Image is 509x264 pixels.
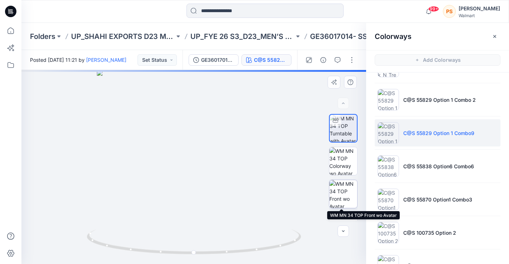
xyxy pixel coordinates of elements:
[378,222,399,243] img: C@S 100735 Option 2
[241,54,291,66] button: C@S 55829 Option 1 Combo9
[189,54,239,66] button: GE36017014-REG_POST ADM-SS LINEN BLEND CAMP SHIRT ([DATE])
[459,4,500,13] div: [PERSON_NAME]
[443,5,456,18] div: PS
[318,54,329,66] button: Details
[329,147,357,175] img: WM MN 34 TOP Colorway wo Avatar
[403,96,476,104] p: C@S 55829 Option 1 Combo 2
[86,57,126,63] a: [PERSON_NAME]
[375,32,411,41] h2: Colorways
[403,129,474,137] p: C@S 55829 Option 1 Combo9
[403,163,474,170] p: C@S 55838 Option6 Combo6
[71,31,175,41] a: UP_SHAHI EXPORTS D23 Men's Tops
[329,180,357,208] img: WM MN 34 TOP Front wo Avatar
[30,31,55,41] a: Folders
[190,31,294,41] a: UP_FYE 26 S3_D23_MEN’S TOP SHAHI
[30,56,126,64] span: Posted [DATE] 11:21 by
[378,155,399,177] img: C@S 55838 Option6 Combo6
[329,213,357,241] img: WM MN 34 TOP Back wo Avatar
[330,115,357,142] img: WM MN 34 TOP Turntable with Avatar
[403,229,456,236] p: C@S 100735 Option 2
[254,56,287,64] div: C@S 55829 Option 1 Combo9
[403,196,472,203] p: C@S 55870 Option1 Combo3
[310,31,414,41] p: GE36017014- SS LINEN BLEND CAMP SHIRT-LINEN
[201,56,234,64] div: GE36017014-REG_POST ADM-SS LINEN BLEND CAMP SHIRT ([DATE])
[378,189,399,210] img: C@S 55870 Option1 Combo3
[459,13,500,18] div: Walmart
[378,89,399,110] img: C@S 55829 Option 1 Combo 2
[428,6,439,12] span: 99+
[378,122,399,144] img: C@S 55829 Option 1 Combo9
